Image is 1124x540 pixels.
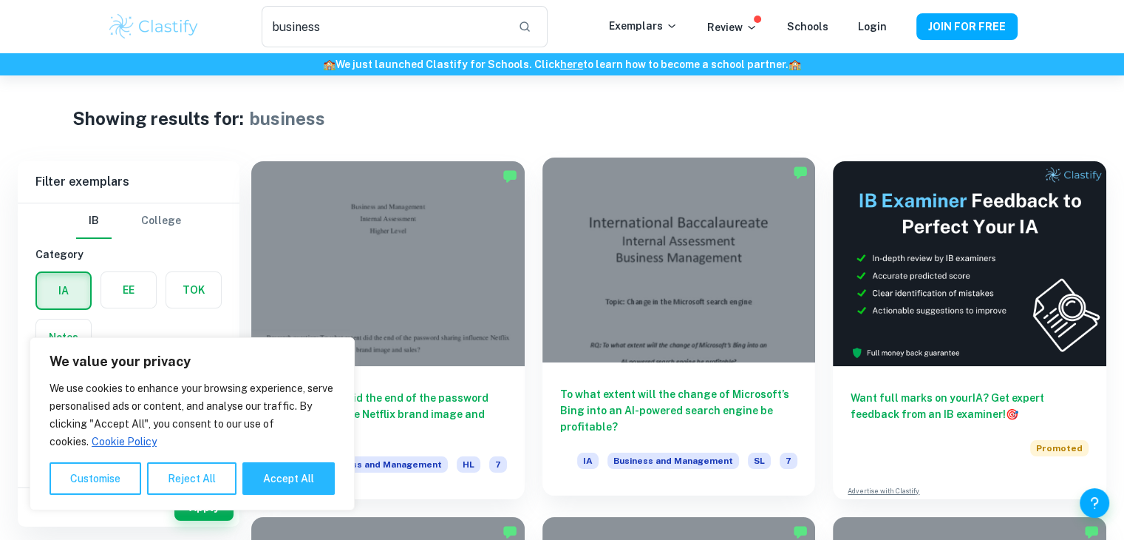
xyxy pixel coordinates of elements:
span: SL [748,453,771,469]
button: IA [37,273,90,308]
button: EE [101,272,156,308]
button: TOK [166,272,221,308]
div: Filter type choice [76,203,181,239]
h6: Category [35,246,222,263]
span: HL [457,456,480,473]
p: We use cookies to enhance your browsing experience, serve personalised ads or content, and analys... [50,379,335,450]
span: Business and Management [607,453,739,469]
span: 🏫 [788,58,801,70]
h6: To what extent did the end of the password sharing influence Netflix brand image and sales? [269,390,507,439]
button: IB [76,203,112,239]
a: Cookie Policy [91,435,157,448]
a: To what extent did the end of the password sharing influence Netflix brand image and sales?IABusi... [251,161,525,499]
span: Business and Management [316,456,448,473]
button: Help and Feedback [1080,488,1109,518]
img: Thumbnail [833,161,1106,366]
img: Clastify logo [107,12,201,41]
img: Marked [503,169,517,183]
a: Want full marks on yourIA? Get expert feedback from an IB examiner!PromotedAdvertise with Clastify [833,161,1106,499]
a: Advertise with Clastify [848,486,919,496]
input: Search for any exemplars... [262,6,505,47]
h6: Filter exemplars [18,161,239,203]
span: 🏫 [323,58,336,70]
img: Marked [1084,524,1099,539]
h1: Showing results for: [72,105,244,132]
span: Promoted [1030,440,1089,456]
img: Marked [503,524,517,539]
span: 7 [489,456,507,473]
span: IA [577,453,599,469]
button: Customise [50,462,141,495]
a: Login [858,21,887,33]
img: Marked [793,524,808,539]
button: Notes [36,320,91,355]
p: We value your privacy [50,353,335,371]
button: College [141,203,181,239]
h6: Want full marks on your IA ? Get expert feedback from an IB examiner! [851,390,1089,422]
div: We value your privacy [30,337,355,510]
button: JOIN FOR FREE [916,13,1018,40]
h6: We just launched Clastify for Schools. Click to learn how to become a school partner. [3,56,1121,72]
button: Reject All [147,462,236,495]
a: here [560,58,583,70]
span: 7 [780,453,797,469]
p: Exemplars [609,18,678,34]
a: Schools [787,21,828,33]
h6: To what extent will the change of Microsoft’s Bing into an AI-powered search engine be profitable? [560,386,798,435]
img: Marked [793,165,808,180]
a: To what extent will the change of Microsoft’s Bing into an AI-powered search engine be profitable... [542,161,816,499]
span: 🎯 [1006,408,1018,420]
p: Review [707,19,757,36]
button: Accept All [242,462,335,495]
h1: business [250,105,325,132]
